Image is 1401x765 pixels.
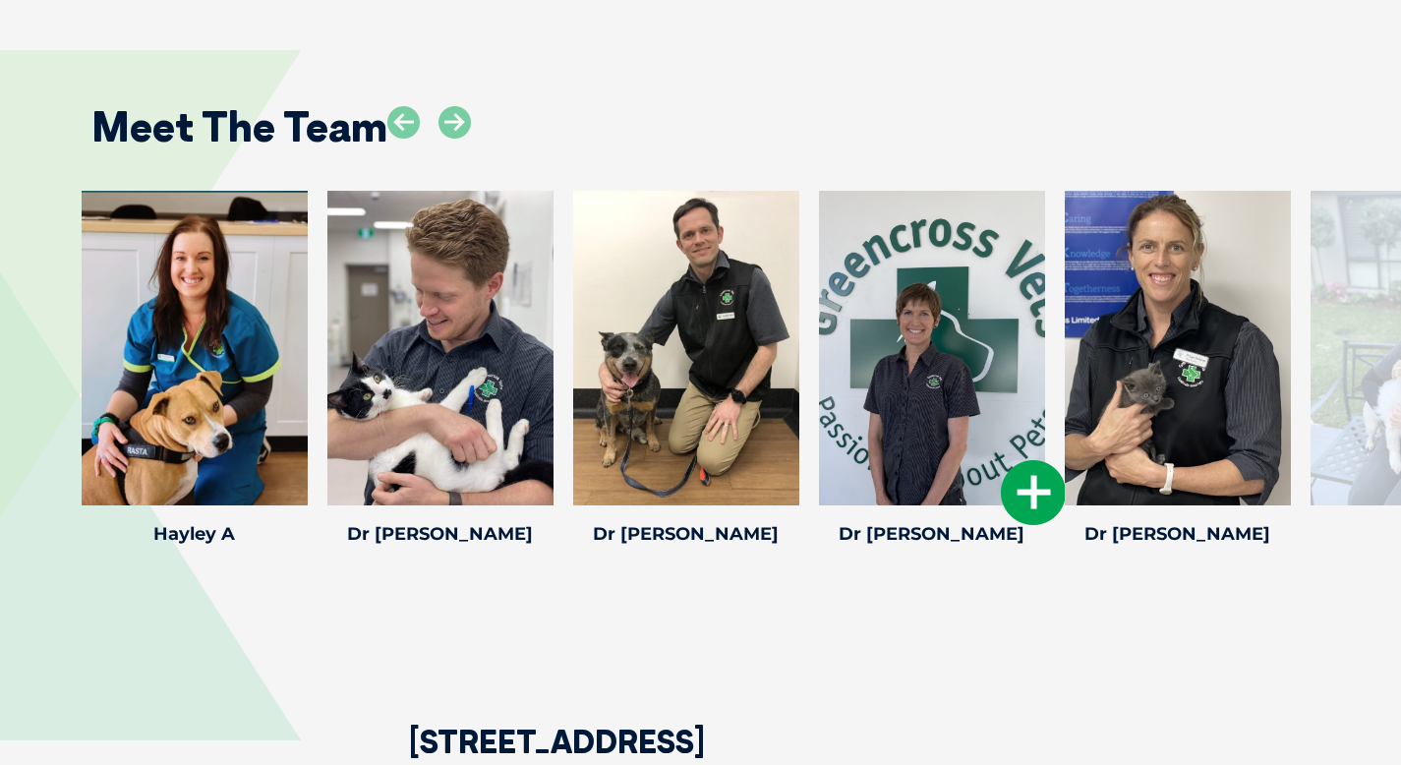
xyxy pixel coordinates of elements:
h4: Dr [PERSON_NAME] [1065,525,1291,543]
h4: Dr [PERSON_NAME] [327,525,554,543]
h4: Hayley A [82,525,308,543]
h4: Dr [PERSON_NAME] [573,525,799,543]
h4: Dr [PERSON_NAME] [819,525,1045,543]
h2: Meet The Team [91,106,387,147]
